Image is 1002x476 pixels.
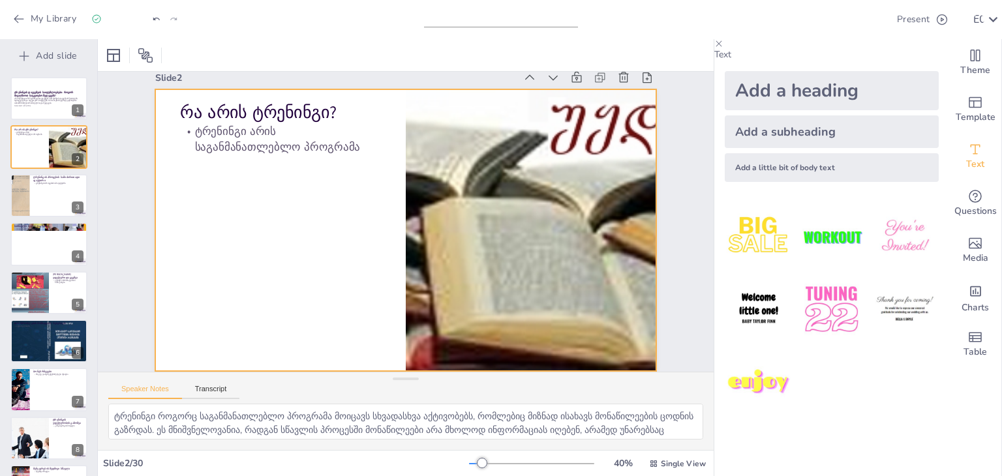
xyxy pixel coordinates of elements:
div: 1 [72,104,83,116]
div: 8 [72,444,83,456]
span: Template [956,110,995,125]
span: Media [963,251,988,265]
button: e c [973,7,984,33]
div: 7 [72,396,83,408]
div: Change the overall theme [949,39,1001,86]
div: Add a subheading [725,115,939,148]
p: მოკლე და სტრუქტურირებული სესიები [33,374,83,376]
p: აუდიო კლიპები [14,325,83,327]
button: Transcript [182,385,240,399]
span: Position [138,48,153,63]
div: 3 [72,201,83,213]
button: Present [892,7,951,33]
span: Table [964,345,987,359]
p: ტრენინგის ეფექტურობის გაზომვა [53,418,83,425]
div: Add a table [949,321,1001,368]
p: აქტიური მონაწილეობის წახალისება [53,278,83,283]
div: Add images, graphics, shapes or video [949,227,1001,274]
textarea: ტრენინგი როგორც საგანმანათლებლო პროგრამა მოიცავს სხვადასხვა აქტივობებს, რომლებიც მიზნად ისახავს მ... [108,404,703,439]
p: რა არის ტრენინგი? [180,101,380,125]
img: 6.jpeg [871,276,939,344]
div: e c [973,14,984,25]
span: Text [966,157,984,171]
div: Saved [91,13,132,25]
button: Export to PowerPoint [865,7,889,33]
p: ტრენინგის პროცესის სამი ფაქტორი [33,182,83,185]
p: კირკპატრიკის მოდელი [53,424,83,427]
strong: ტრენინგის დაგეგმვის საიდუმლოებები: როგორ მივაღწიოთ საუკეთესო შედეგებს? [14,91,73,98]
p: დაგეგმვა მოითხოვს დროს [14,228,83,231]
div: 5 [72,299,83,310]
div: Add a heading [725,71,939,110]
div: Add a little bit of body text [725,153,939,182]
div: Add text boxes [949,133,1001,180]
p: [PERSON_NAME] ეფექტური დაგეგმვა [53,273,83,280]
p: მუდმივი სწავლა [33,470,83,473]
img: 2.jpeg [798,203,866,271]
p: სასწავლო სესიის დაგეგმვა [14,224,83,228]
div: https://cdn.sendsteps.com/images/logo/sendsteps_logo_white.pnghttps://cdn.sendsteps.com/images/lo... [10,125,87,168]
div: 2 [72,153,83,165]
div: 6 [72,347,83,359]
input: Insert title [424,8,564,27]
div: https://cdn.sendsteps.com/images/logo/sendsteps_logo_white.pnghttps://cdn.sendsteps.com/images/lo... [10,174,87,217]
img: 3.jpeg [871,203,939,271]
div: 7 [10,368,87,411]
div: 8 [10,417,87,460]
span: Charts [962,301,989,315]
p: მენეჯერების მუდმივი სწავლა [33,467,83,471]
div: Slide 2 / 30 [103,457,469,469]
div: https://cdn.sendsteps.com/images/logo/sendsteps_logo_white.pnghttps://cdn.sendsteps.com/images/lo... [10,77,87,120]
div: https://cdn.sendsteps.com/images/logo/sendsteps_logo_white.pnghttps://cdn.sendsteps.com/images/lo... [10,320,87,363]
div: Add charts and graphs [949,274,1001,321]
div: Layout [103,45,124,66]
span: Questions [954,204,997,218]
p: Generated with [URL] [14,104,83,107]
button: Speaker Notes [108,385,182,399]
button: My Library [10,8,82,29]
div: Add ready made slides [949,86,1001,133]
div: https://cdn.sendsteps.com/images/logo/sendsteps_logo_white.pnghttps://cdn.sendsteps.com/images/lo... [10,222,87,265]
span: Theme [960,63,990,78]
img: 4.jpeg [725,276,793,344]
div: Get real-time input from your audience [949,180,1001,227]
div: 4 [72,250,83,262]
img: 7.jpeg [725,349,793,417]
div: 40 % [607,457,639,469]
p: ამ პრეზენტაციაში შევისწავლით ეფექტური ტრენინგის დაგეგმვის მეთოდებს, სტრატეგიებს და საუკეთესო პრაქ... [14,97,83,104]
p: ტრენინგი არის საგანმანათლებლო პროგრამა [180,123,380,155]
img: 5.jpeg [798,276,866,344]
div: https://cdn.sendsteps.com/images/logo/sendsteps_logo_white.pnghttps://cdn.sendsteps.com/images/lo... [10,271,87,314]
span: Single View [661,458,706,469]
p: თანამშრომლების მომზადების რესურსები [14,321,83,325]
p: ბონუს რჩევები [33,370,83,374]
p: ტრენინგი არის საგანმანათლებლო პროგრამა [14,130,45,135]
img: 1.jpeg [725,203,793,271]
div: Slide 2 [155,72,515,84]
button: Add slide [7,46,91,67]
p: რა არის ტრენინგი? [14,127,45,131]
p: Text [714,48,949,61]
p: ტრენინგის პროცესის სამი ძირითადი ფაქტორი [33,175,83,183]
